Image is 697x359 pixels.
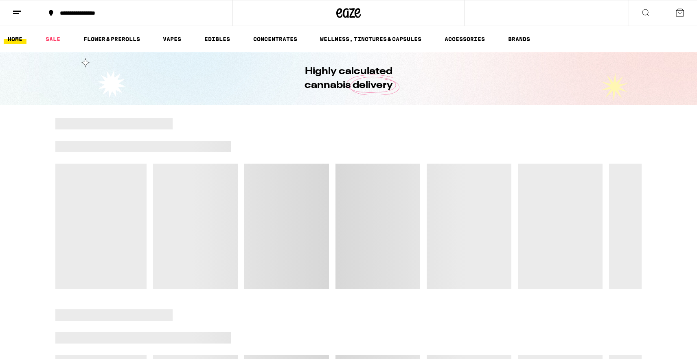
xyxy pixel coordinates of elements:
a: HOME [4,34,26,44]
a: SALE [42,34,64,44]
a: VAPES [159,34,185,44]
a: CONCENTRATES [249,34,301,44]
a: FLOWER & PREROLLS [79,34,144,44]
h1: Highly calculated cannabis delivery [281,65,416,92]
a: EDIBLES [200,34,234,44]
a: ACCESSORIES [441,34,489,44]
button: BRANDS [504,34,534,44]
a: WELLNESS, TINCTURES & CAPSULES [316,34,425,44]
